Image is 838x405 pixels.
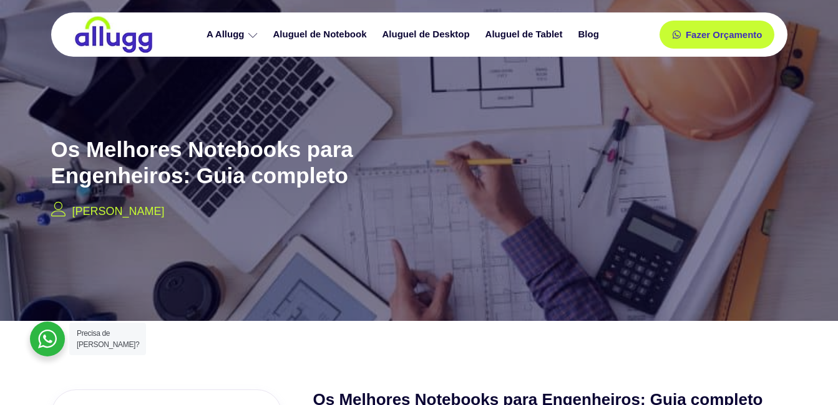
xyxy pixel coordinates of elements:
a: Blog [572,24,608,45]
span: Precisa de [PERSON_NAME]? [77,329,139,349]
a: Aluguel de Notebook [267,24,376,45]
p: [PERSON_NAME] [72,203,165,220]
a: Fazer Orçamento [660,21,775,49]
a: A Allugg [200,24,267,45]
a: Aluguel de Desktop [376,24,479,45]
span: Fazer Orçamento [686,30,762,39]
a: Aluguel de Tablet [479,24,572,45]
img: locação de TI é Allugg [73,16,154,54]
h2: Os Melhores Notebooks para Engenheiros: Guia completo [51,136,451,189]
